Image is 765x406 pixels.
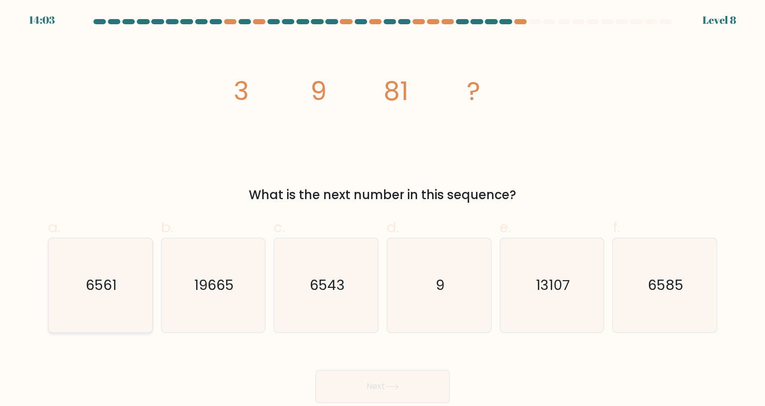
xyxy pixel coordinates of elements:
[703,12,736,28] div: Level 8
[161,217,173,237] span: b.
[310,73,327,109] tspan: 9
[536,275,570,296] text: 13107
[384,73,408,109] tspan: 81
[387,217,399,237] span: d.
[612,217,619,237] span: f.
[54,186,711,204] div: What is the next number in this sequence?
[86,275,117,296] text: 6561
[310,275,344,296] text: 6543
[274,217,285,237] span: c.
[315,370,450,403] button: Next
[29,12,55,28] div: 14:03
[194,275,234,296] text: 19665
[648,275,683,296] text: 6585
[48,217,60,237] span: a.
[234,73,249,109] tspan: 3
[467,73,480,109] tspan: ?
[436,275,444,296] text: 9
[500,217,511,237] span: e.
